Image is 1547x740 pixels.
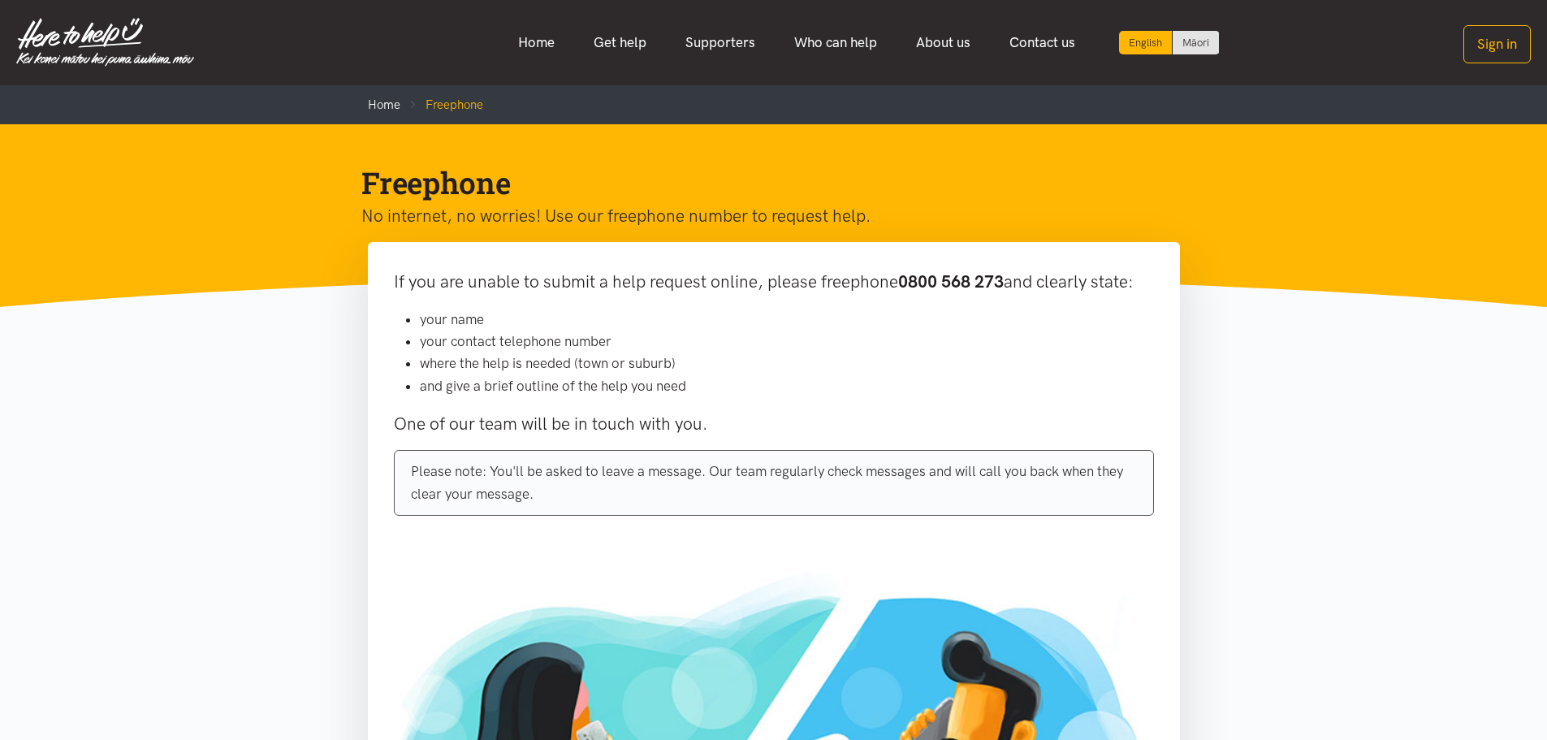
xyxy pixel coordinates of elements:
a: About us [897,25,990,60]
h1: Freephone [361,163,1160,202]
div: Language toggle [1119,31,1220,54]
a: Get help [574,25,666,60]
p: One of our team will be in touch with you. [394,410,1154,438]
a: Supporters [666,25,775,60]
li: and give a brief outline of the help you need [420,375,1154,397]
p: If you are unable to submit a help request online, please freephone and clearly state: [394,268,1154,296]
li: your name [420,309,1154,331]
b: 0800 568 273 [898,271,1004,292]
li: Freephone [400,95,483,115]
a: Who can help [775,25,897,60]
a: Home [368,97,400,112]
div: Please note: You'll be asked to leave a message. Our team regularly check messages and will call ... [394,450,1154,515]
a: Home [499,25,574,60]
img: Home [16,18,194,67]
li: where the help is needed (town or suburb) [420,353,1154,374]
p: No internet, no worries! Use our freephone number to request help. [361,202,1160,230]
a: Switch to Te Reo Māori [1173,31,1219,54]
li: your contact telephone number [420,331,1154,353]
a: Contact us [990,25,1095,60]
div: Current language [1119,31,1173,54]
button: Sign in [1463,25,1531,63]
